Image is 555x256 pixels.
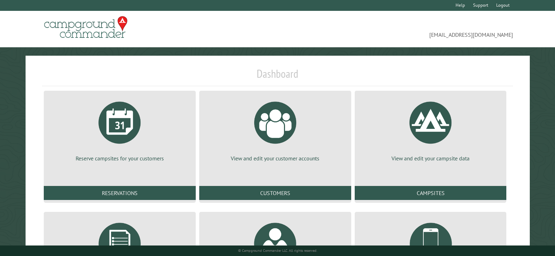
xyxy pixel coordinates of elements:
[52,96,187,162] a: Reserve campsites for your customers
[208,154,343,162] p: View and edit your customer accounts
[363,154,498,162] p: View and edit your campsite data
[42,67,513,86] h1: Dashboard
[42,14,130,41] img: Campground Commander
[44,186,196,200] a: Reservations
[238,248,317,253] small: © Campground Commander LLC. All rights reserved.
[199,186,351,200] a: Customers
[363,96,498,162] a: View and edit your campsite data
[278,19,513,39] span: [EMAIL_ADDRESS][DOMAIN_NAME]
[355,186,507,200] a: Campsites
[208,96,343,162] a: View and edit your customer accounts
[52,154,187,162] p: Reserve campsites for your customers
